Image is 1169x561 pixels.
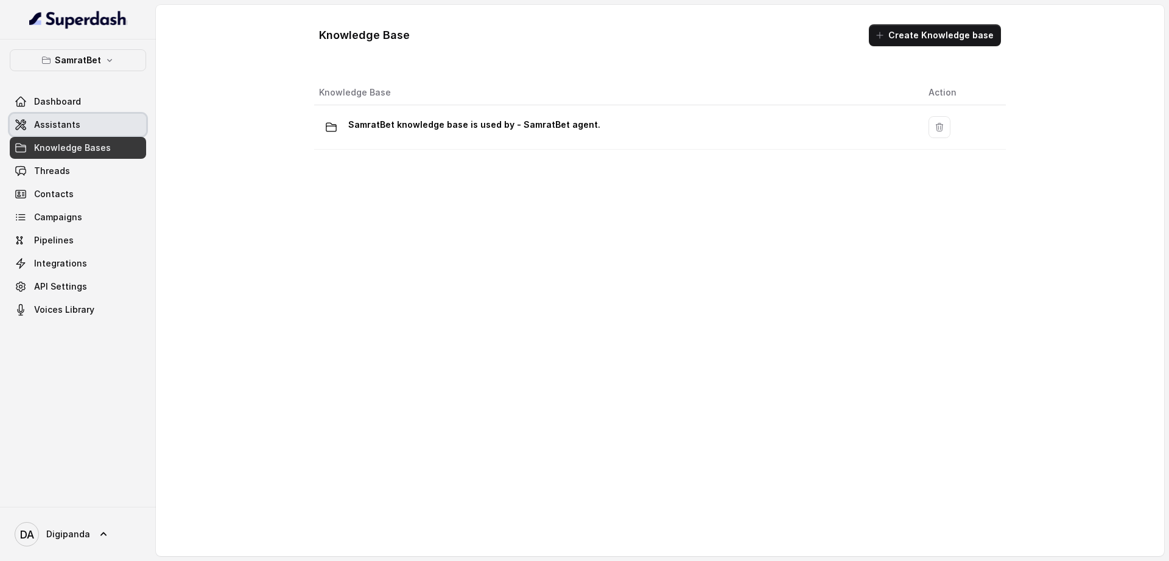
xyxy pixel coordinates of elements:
[34,211,82,223] span: Campaigns
[10,91,146,113] a: Dashboard
[20,528,34,541] text: DA
[34,119,80,131] span: Assistants
[10,160,146,182] a: Threads
[10,114,146,136] a: Assistants
[46,528,90,540] span: Digipanda
[55,53,101,68] p: SamratBet
[29,10,127,29] img: light.svg
[34,96,81,108] span: Dashboard
[919,80,1006,105] th: Action
[10,299,146,321] a: Voices Library
[10,229,146,251] a: Pipelines
[314,80,919,105] th: Knowledge Base
[319,26,410,45] h1: Knowledge Base
[34,234,74,246] span: Pipelines
[348,115,600,134] p: SamratBet knowledge base is used by - SamratBet agent.
[10,276,146,298] a: API Settings
[34,142,111,154] span: Knowledge Bases
[34,257,87,270] span: Integrations
[10,253,146,274] a: Integrations
[10,137,146,159] a: Knowledge Bases
[10,49,146,71] button: SamratBet
[10,183,146,205] a: Contacts
[34,165,70,177] span: Threads
[34,188,74,200] span: Contacts
[10,206,146,228] a: Campaigns
[10,517,146,551] a: Digipanda
[34,280,87,293] span: API Settings
[869,24,1001,46] button: Create Knowledge base
[34,304,94,316] span: Voices Library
